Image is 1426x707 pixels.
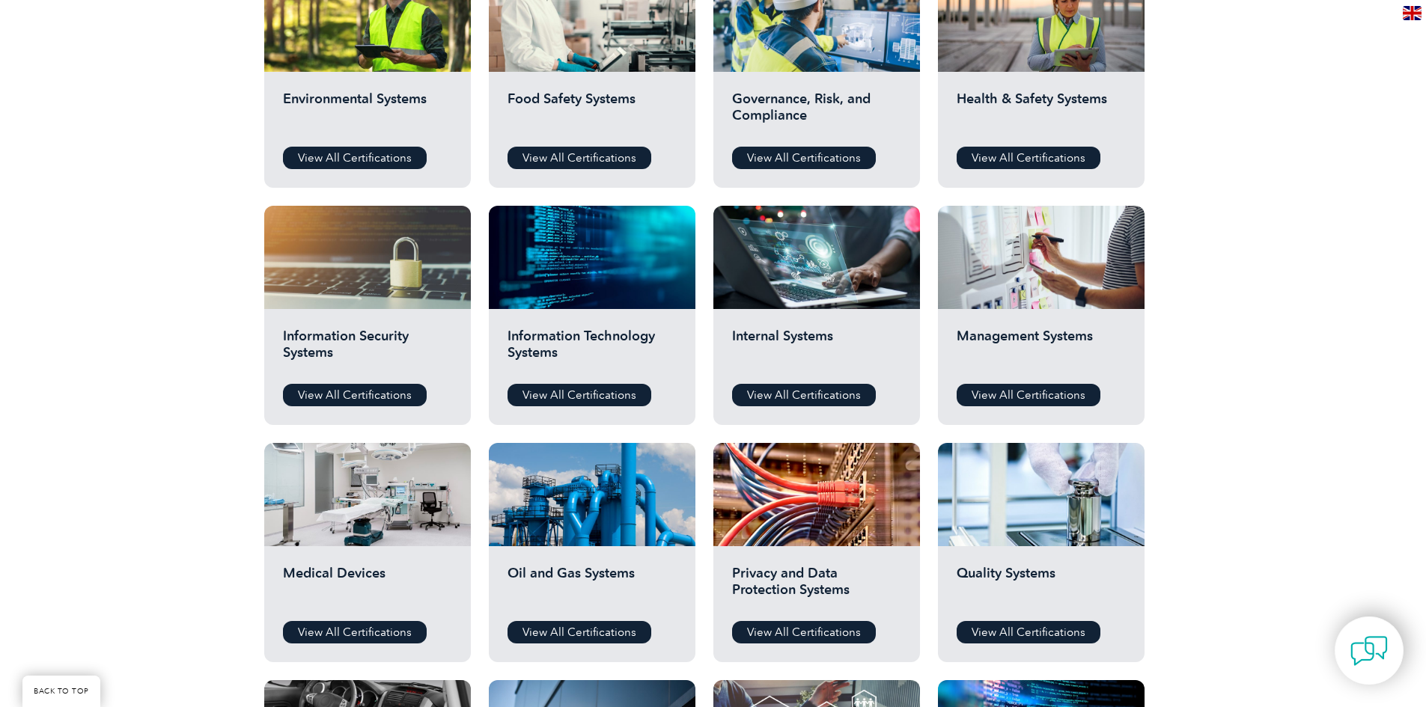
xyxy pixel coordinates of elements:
a: View All Certifications [283,384,427,406]
img: contact-chat.png [1350,632,1388,670]
h2: Medical Devices [283,565,452,610]
a: View All Certifications [957,147,1100,169]
h2: Oil and Gas Systems [508,565,677,610]
a: View All Certifications [732,147,876,169]
h2: Health & Safety Systems [957,91,1126,135]
h2: Quality Systems [957,565,1126,610]
h2: Privacy and Data Protection Systems [732,565,901,610]
a: View All Certifications [508,621,651,643]
a: View All Certifications [508,147,651,169]
a: View All Certifications [732,621,876,643]
a: View All Certifications [283,621,427,643]
img: en [1403,6,1422,20]
h2: Management Systems [957,328,1126,373]
h2: Information Technology Systems [508,328,677,373]
a: View All Certifications [957,621,1100,643]
a: BACK TO TOP [22,676,100,707]
a: View All Certifications [283,147,427,169]
h2: Governance, Risk, and Compliance [732,91,901,135]
a: View All Certifications [957,384,1100,406]
h2: Information Security Systems [283,328,452,373]
h2: Environmental Systems [283,91,452,135]
a: View All Certifications [508,384,651,406]
h2: Food Safety Systems [508,91,677,135]
h2: Internal Systems [732,328,901,373]
a: View All Certifications [732,384,876,406]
